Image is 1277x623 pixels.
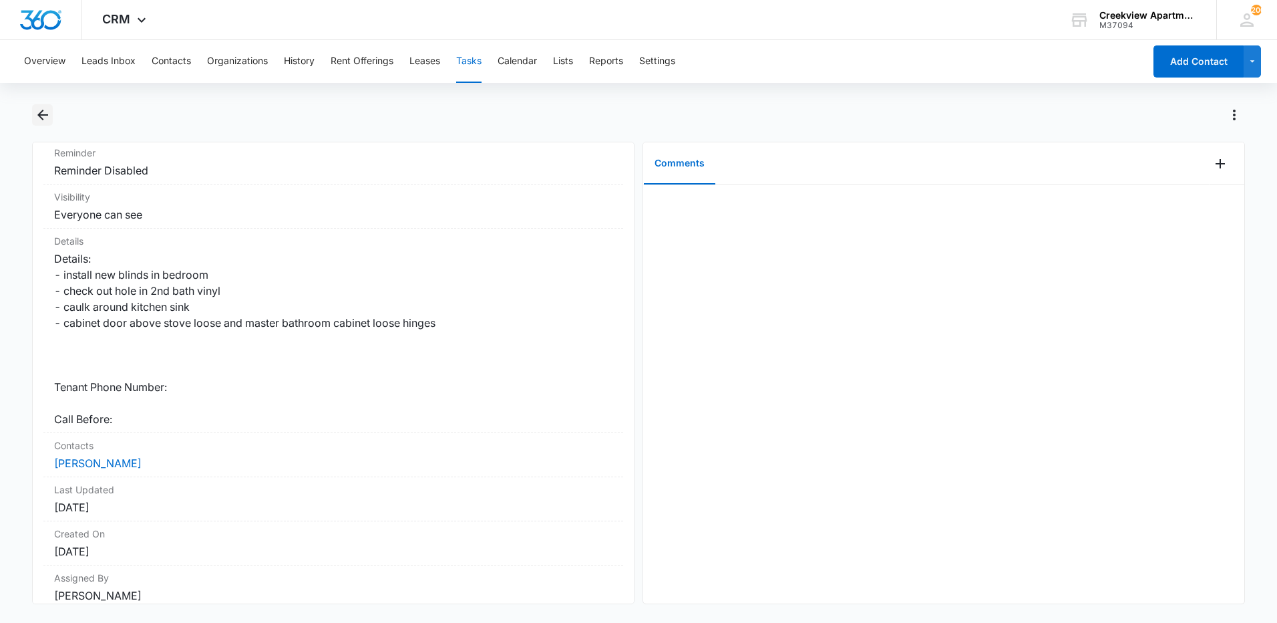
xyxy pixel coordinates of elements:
[43,477,623,521] div: Last Updated[DATE]
[43,184,623,229] div: VisibilityEveryone can see
[54,588,612,604] dd: [PERSON_NAME]
[54,146,612,160] dt: Reminder
[54,251,612,427] dd: Details: - install new blinds in bedroom - check out hole in 2nd bath vinyl - caulk around kitche...
[1099,21,1197,30] div: account id
[1251,5,1262,15] div: notifications count
[54,457,142,470] a: [PERSON_NAME]
[553,40,573,83] button: Lists
[54,483,612,497] dt: Last Updated
[331,40,393,83] button: Rent Offerings
[456,40,482,83] button: Tasks
[32,104,53,126] button: Back
[54,543,612,559] dd: [DATE]
[409,40,440,83] button: Leases
[54,571,612,585] dt: Assigned By
[54,207,612,223] dd: Everyone can see
[1153,45,1244,78] button: Add Contact
[54,527,612,541] dt: Created On
[24,40,65,83] button: Overview
[43,566,623,610] div: Assigned By[PERSON_NAME]
[54,234,612,248] dt: Details
[1210,153,1231,174] button: Add Comment
[102,12,130,26] span: CRM
[54,499,612,515] dd: [DATE]
[43,521,623,566] div: Created On[DATE]
[54,439,612,453] dt: Contacts
[1224,104,1245,126] button: Actions
[43,433,623,477] div: Contacts[PERSON_NAME]
[54,190,612,204] dt: Visibility
[43,229,623,433] div: DetailsDetails: - install new blinds in bedroom - check out hole in 2nd bath vinyl - caulk around...
[54,162,612,178] dd: Reminder Disabled
[589,40,623,83] button: Reports
[1099,10,1197,21] div: account name
[152,40,191,83] button: Contacts
[207,40,268,83] button: Organizations
[284,40,315,83] button: History
[43,140,623,184] div: ReminderReminder Disabled
[81,40,136,83] button: Leads Inbox
[639,40,675,83] button: Settings
[1251,5,1262,15] span: 200
[498,40,537,83] button: Calendar
[644,143,715,184] button: Comments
